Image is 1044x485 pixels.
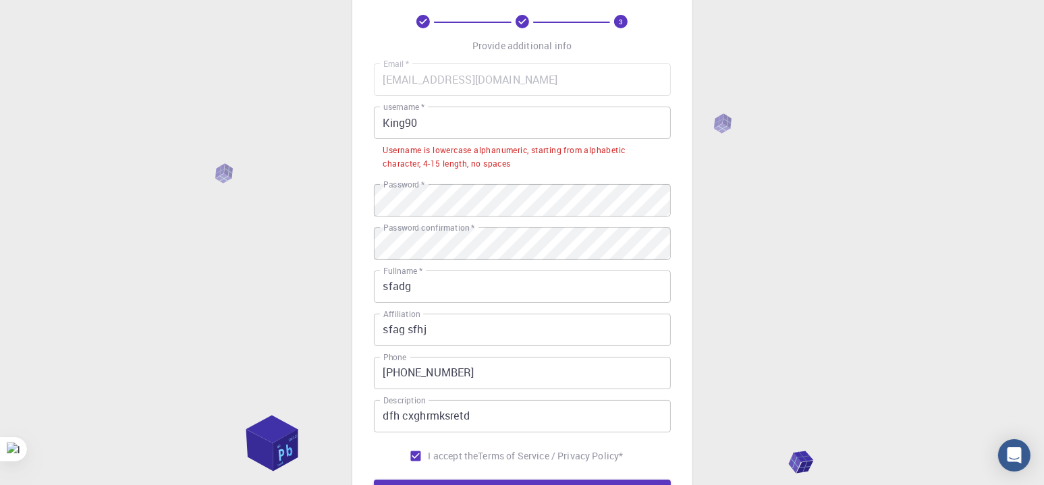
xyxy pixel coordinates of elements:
[383,222,474,233] label: Password confirmation
[383,395,426,406] label: Description
[383,265,422,277] label: Fullname
[383,101,424,113] label: username
[383,144,661,171] div: Username is lowercase alphanumeric, starting from alphabetic character, 4-15 length, no spaces
[619,17,623,26] text: 3
[998,439,1031,472] div: Open Intercom Messenger
[472,39,572,53] p: Provide additional info
[383,58,409,69] label: Email
[478,449,623,463] p: Terms of Service / Privacy Policy *
[383,179,424,190] label: Password
[383,308,420,320] label: Affiliation
[478,449,623,463] a: Terms of Service / Privacy Policy*
[429,449,478,463] span: I accept the
[383,351,406,363] label: Phone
